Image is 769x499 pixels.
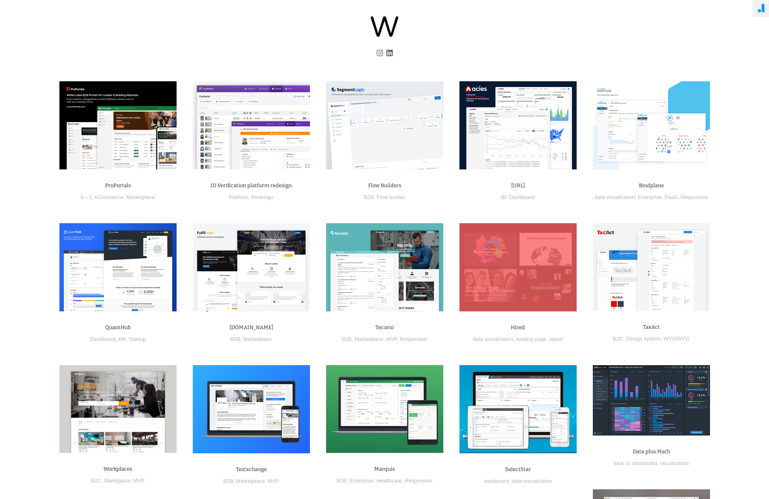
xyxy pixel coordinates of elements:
[326,365,443,453] img: Marquis
[459,365,577,453] img: SelectStar
[377,478,402,484] a: Healthcare
[593,223,710,311] img: TaxAct
[326,223,443,311] img: Tecorio
[373,478,375,484] span: ,
[91,478,101,484] a: B2C
[81,194,92,200] a: 0→1
[397,336,398,342] span: ,
[342,336,352,342] a: B2B
[251,194,274,200] a: Redesign
[386,336,397,342] a: MVP
[133,478,144,484] a: MVP
[594,194,635,200] a: data visualization
[126,194,155,200] a: Marketplace
[265,478,266,484] span: ,
[90,336,116,342] a: Dashboard
[236,466,267,472] a: Testxchange
[613,336,623,342] a: B2C
[664,336,689,342] a: WYSIWYG
[546,336,548,342] span: ,
[549,336,563,342] a: report
[459,81,577,169] img: Acies.ai
[326,81,443,169] img: Flow Builders
[118,336,126,342] a: HR
[626,336,660,342] a: Design system
[513,336,515,342] span: ,
[632,460,657,466] a: dashboard
[630,460,631,466] span: ,
[638,194,662,200] a: Enterprise
[230,336,240,342] a: B2B
[405,478,432,484] a: Responsive
[635,194,636,200] span: ,
[368,182,401,188] a: Flow Builders
[193,365,310,453] img: Testxchange
[211,182,292,188] a: ID Verification platform redesign
[678,194,679,200] span: ,
[105,324,131,330] a: QuantHub
[233,478,235,484] span: ,
[662,194,663,200] span: ,
[374,466,395,472] a: Marquis
[593,365,710,436] img: Data plus Math
[103,466,132,472] a: Workplaces
[516,336,546,342] a: landing page
[59,365,177,453] img: Workplaces
[501,194,506,200] a: BI
[243,336,272,342] a: Marketplace
[400,336,427,342] a: Responsive
[473,336,513,342] a: data visualization
[614,460,630,466] a: dark ui
[337,478,347,484] a: B2B
[59,81,177,169] img: ProPortals
[509,478,510,484] span: ,
[459,223,577,311] img: Hired
[639,182,664,188] a: Bindplane
[643,324,660,330] a: TaxAct
[126,336,128,342] span: ,
[402,478,404,484] span: ,
[593,81,710,169] a: Bindplane
[511,182,525,188] a: [URL]
[509,194,535,200] a: Dashboard
[665,194,678,200] a: PaaS
[506,194,508,200] span: ,
[623,336,625,342] span: ,
[661,336,662,342] span: ,
[95,194,123,200] a: eCommerce
[123,194,125,200] span: ,
[230,324,273,330] a: [DOMAIN_NAME]
[130,478,132,484] span: ,
[660,460,689,466] a: visualization
[116,336,117,342] span: ,
[268,478,279,484] a: MVP
[364,194,374,200] a: B2B
[505,466,531,472] a: SelectStar
[484,478,508,484] a: dashboard
[374,194,375,200] span: ,
[352,336,353,342] span: ,
[355,336,383,342] a: Marketplace
[92,194,93,200] span: ,
[512,478,552,484] a: data visualization
[377,194,405,200] a: Flow builder
[101,478,103,484] span: ,
[633,448,670,455] a: Data plus Math
[371,16,398,37] img: Nick Vyhouski
[229,194,248,200] a: Platform
[59,223,177,311] img: QuantHub
[249,194,250,200] span: ,
[193,81,310,169] img: ID Verification platform redesign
